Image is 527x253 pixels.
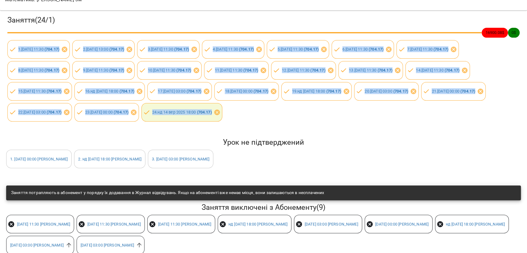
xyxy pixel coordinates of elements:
b: ( 704.17 ) [433,47,448,52]
a: [DATE] 03:00 [PERSON_NAME] [305,222,358,226]
a: 3. [DATE] 03:00 [PERSON_NAME] [152,157,209,161]
a: 13.[DATE] 11:30 (704.17) [349,68,392,73]
a: [DATE] 11:30 [PERSON_NAME] [158,222,211,226]
span: 16900.08 $ [482,30,508,35]
a: 11.[DATE] 11:30 (704.17) [215,68,258,73]
div: 23.[DATE] 00:00 (704.17) [74,103,139,122]
h5: Урок не підтверджений [6,138,521,147]
div: 6.[DATE] 11:30 (704.17) [332,40,394,59]
a: 15.[DATE] 11:30 (704.17) [18,89,62,93]
span: 0 $ [508,30,520,35]
b: ( 704.17 ) [253,89,268,93]
b: ( 704.17 ) [197,110,211,114]
a: [DATE] 00:00 [PERSON_NAME] [375,222,429,226]
b: ( 704.17 ) [310,68,325,73]
a: 1.[DATE] 11:30 (704.17) [18,47,59,52]
div: 13.[DATE] 11:30 (704.17) [338,61,403,80]
b: ( 704.17 ) [176,68,191,73]
a: 12.[DATE] 11:30 (704.17) [282,68,325,73]
b: ( 704.17 ) [44,47,59,52]
a: 19.нд [DATE] 18:00 (704.17) [292,89,341,93]
b: ( 704.17 ) [377,68,392,73]
a: [DATE] 11:30 [PERSON_NAME] [17,222,70,226]
a: 2.[DATE] 13:00 (704.17) [83,47,124,52]
b: ( 704.17 ) [239,47,254,52]
a: 9.[DATE] 11:30 (704.17) [83,68,124,73]
div: 17.[DATE] 03:00 (704.17) [147,82,212,101]
div: 18.[DATE] 00:00 (704.17) [214,82,279,101]
b: ( 704.17 ) [114,110,128,114]
b: ( 704.17 ) [243,68,258,73]
a: 14.[DATE] 11:30 (704.17) [416,68,459,73]
div: 20.[DATE] 03:00 (704.17) [354,82,419,101]
div: 8.[DATE] 11:30 (704.17) [7,61,70,80]
div: 15.[DATE] 11:30 (704.17) [7,82,72,101]
div: 12.[DATE] 11:30 (704.17) [271,61,336,80]
b: ( 704.17 ) [186,89,201,93]
b: ( 704.17 ) [109,68,124,73]
b: ( 704.17 ) [174,47,189,52]
a: нд [DATE] 18:00 [PERSON_NAME] [228,222,287,226]
div: 9.[DATE] 11:30 (704.17) [72,61,135,80]
b: ( 704.17 ) [460,89,475,93]
b: ( 704.17 ) [445,68,459,73]
a: 17.[DATE] 03:00 (704.17) [158,89,201,93]
div: 19.нд [DATE] 18:00 (704.17) [281,82,352,101]
a: 21.[DATE] 00:00 (704.17) [432,89,475,93]
a: [DATE] 03:00 [PERSON_NAME] [10,243,64,247]
a: 6.[DATE] 11:30 (704.17) [342,47,383,52]
div: 22.[DATE] 03:00 (704.17) [7,103,72,122]
div: 7.[DATE] 11:30 (704.17) [396,40,459,59]
div: 10.[DATE] 11:30 (704.17) [137,61,202,80]
b: ( 704.17 ) [304,47,319,52]
a: [DATE] 03:00 [PERSON_NAME] [81,243,134,247]
b: ( 704.17 ) [326,89,341,93]
b: ( 704.17 ) [393,89,408,93]
a: [DATE] 11:30 [PERSON_NAME] [87,222,141,226]
div: 1.[DATE] 11:30 (704.17) [7,40,70,59]
a: 2. нд [DATE] 18:00 [PERSON_NAME] [78,157,141,161]
div: 24.нд 14 вер 2025 18:00 (704.17) [141,103,222,122]
a: 22.[DATE] 03:00 (704.17) [18,110,62,114]
a: 20.[DATE] 03:00 (704.17) [365,89,408,93]
a: 10.[DATE] 11:30 (704.17) [148,68,191,73]
a: 23.[DATE] 00:00 (704.17) [85,110,129,114]
div: 2.[DATE] 13:00 (704.17) [72,40,135,59]
a: 18.[DATE] 00:00 (704.17) [225,89,268,93]
div: Заняття потрапляють в абонемент у порядку їх додавання в Журнал відвідувань. Якщо на абонементі в... [11,187,324,198]
div: 5.[DATE] 11:30 (704.17) [267,40,329,59]
div: 3.[DATE] 11:30 (704.17) [137,40,199,59]
a: 16.нд [DATE] 18:00 (704.17) [85,89,134,93]
b: ( 704.17 ) [47,89,61,93]
h3: Заняття ( 24 / 1 ) [7,15,520,25]
b: ( 704.17 ) [119,89,134,93]
a: нд [DATE] 18:00 [PERSON_NAME] [446,222,505,226]
a: 8.[DATE] 11:30 (704.17) [18,68,59,73]
div: 4.[DATE] 11:30 (704.17) [202,40,264,59]
div: 21.[DATE] 00:00 (704.17) [421,82,486,101]
b: ( 704.17 ) [109,47,124,52]
div: 11.[DATE] 11:30 (704.17) [204,61,269,80]
a: 4.[DATE] 11:30 (704.17) [213,47,254,52]
a: 5.[DATE] 11:30 (704.17) [278,47,319,52]
a: 3.[DATE] 11:30 (704.17) [148,47,189,52]
a: 1. [DATE] 00:00 [PERSON_NAME] [10,157,68,161]
b: ( 704.17 ) [47,110,61,114]
div: 16.нд [DATE] 18:00 (704.17) [74,82,145,101]
b: ( 704.17 ) [369,47,383,52]
a: 24.нд 14 вер 2025 18:00 (704.17) [152,110,212,114]
h5: Заняття виключені з Абонементу ( 9 ) [6,203,521,212]
a: 7.[DATE] 11:30 (704.17) [407,47,448,52]
div: 14.[DATE] 11:30 (704.17) [405,61,470,80]
b: ( 704.17 ) [44,68,59,73]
